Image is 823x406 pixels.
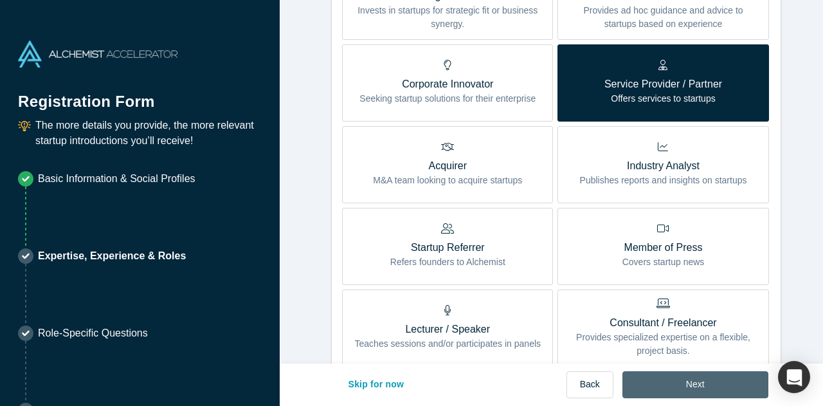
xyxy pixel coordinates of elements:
p: Member of Press [622,240,705,255]
p: Refers founders to Alchemist [390,255,505,269]
img: Alchemist Accelerator Logo [18,41,177,68]
p: Lecturer / Speaker [355,322,541,337]
p: Consultant / Freelancer [567,315,759,331]
p: Role-Specific Questions [38,326,148,341]
p: Expertise, Experience & Roles [38,248,186,264]
p: Basic Information & Social Profiles [38,171,195,187]
p: Offers services to startups [604,92,722,106]
p: Teaches sessions and/or participates in panels [355,337,541,351]
p: Invests in startups for strategic fit or business synergy. [352,4,543,31]
button: Skip for now [335,371,418,398]
p: Industry Analyst [580,158,747,174]
button: Back [566,371,613,398]
p: Startup Referrer [390,240,505,255]
p: Seeking startup solutions for their enterprise [359,92,536,106]
p: Provides ad hoc guidance and advice to startups based on experience [567,4,759,31]
p: Acquirer [373,158,522,174]
p: Corporate Innovator [359,77,536,92]
p: Covers startup news [622,255,705,269]
h1: Registration Form [18,77,262,113]
p: Provides specialized expertise on a flexible, project basis. [567,331,759,358]
p: Service Provider / Partner [604,77,722,92]
button: Next [622,371,768,398]
p: The more details you provide, the more relevant startup introductions you’ll receive! [35,118,262,149]
p: Publishes reports and insights on startups [580,174,747,187]
p: M&A team looking to acquire startups [373,174,522,187]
